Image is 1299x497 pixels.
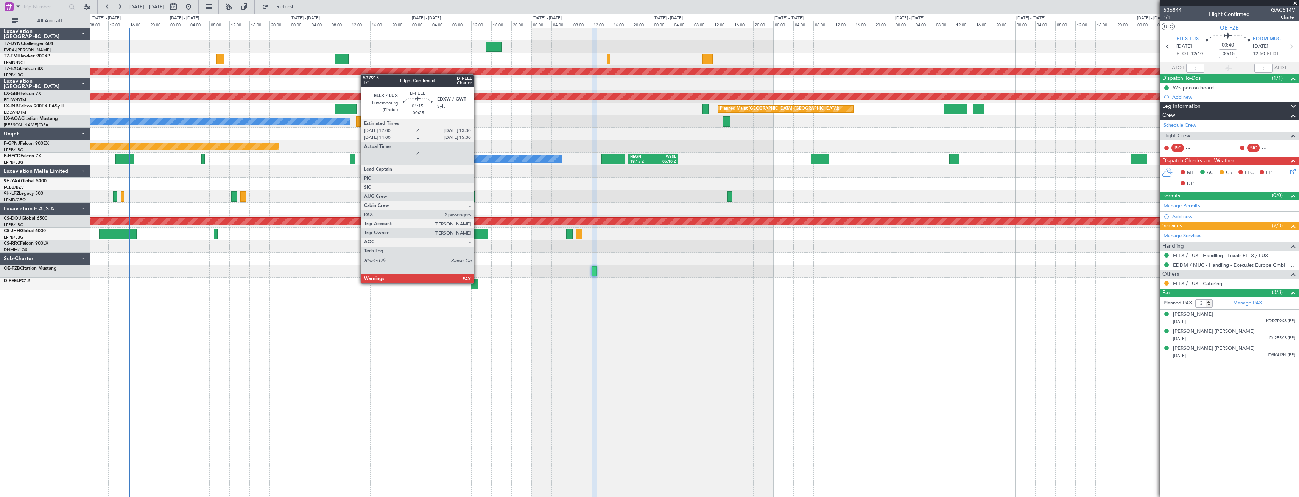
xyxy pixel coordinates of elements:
[4,191,43,196] a: 9H-LPZLegacy 500
[1162,270,1179,279] span: Others
[1172,213,1295,220] div: Add new
[23,1,67,12] input: Trip Number
[1207,169,1213,177] span: AC
[4,104,64,109] a: LX-INBFalcon 900EX EASy II
[229,21,249,28] div: 12:00
[1173,319,1186,325] span: [DATE]
[1262,144,1279,151] div: - -
[291,15,320,22] div: [DATE] - [DATE]
[1163,6,1182,14] span: 536844
[572,21,592,28] div: 08:00
[4,141,49,146] a: F-GPNJFalcon 900EX
[4,279,19,283] span: D-FEEL
[4,54,50,59] a: T7-EMIHawker 900XP
[1173,336,1186,342] span: [DATE]
[995,21,1015,28] div: 20:00
[1272,191,1283,199] span: (0/0)
[935,21,955,28] div: 08:00
[108,21,128,28] div: 12:00
[370,21,390,28] div: 16:00
[412,15,441,22] div: [DATE] - [DATE]
[1173,311,1213,318] div: [PERSON_NAME]
[149,21,169,28] div: 20:00
[874,21,894,28] div: 20:00
[533,15,562,22] div: [DATE] - [DATE]
[4,160,23,165] a: LFPB/LBG
[1268,335,1295,342] span: JDJ2E5Y3 (PP)
[1271,6,1295,14] span: GAC514V
[4,97,26,103] a: EDLW/DTM
[774,15,804,22] div: [DATE] - [DATE]
[630,159,653,165] div: 19:15 Z
[4,241,48,246] a: CS-RRCFalcon 900LX
[169,21,189,28] div: 00:00
[632,21,652,28] div: 20:00
[914,21,934,28] div: 04:00
[693,21,713,28] div: 08:00
[4,216,47,221] a: CS-DOUGlobal 6500
[4,141,20,146] span: F-GPNJ
[1162,192,1180,200] span: Permits
[733,21,753,28] div: 16:00
[4,241,20,246] span: CS-RRC
[1116,21,1136,28] div: 20:00
[1186,144,1203,151] div: - -
[290,21,310,28] div: 00:00
[4,42,21,46] span: T7-DYN
[330,21,350,28] div: 08:00
[1163,122,1196,129] a: Schedule Crew
[1162,222,1182,230] span: Services
[1272,222,1283,230] span: (2/3)
[4,229,20,233] span: CS-JHH
[367,103,439,115] div: Planned Maint [GEOGRAPHIC_DATA]
[4,279,30,283] a: D-FEELPC12
[1226,169,1232,177] span: CR
[1266,169,1272,177] span: FP
[88,21,108,28] div: 08:00
[451,21,471,28] div: 08:00
[129,21,149,28] div: 16:00
[1245,169,1254,177] span: FFC
[1253,50,1265,58] span: 12:50
[551,21,572,28] div: 04:00
[4,67,43,71] a: T7-EAGLFalcon 8X
[4,122,48,128] a: [PERSON_NAME]/QSA
[4,266,20,271] span: OE-FZB
[531,21,551,28] div: 00:00
[653,154,676,160] div: WSSL
[834,21,854,28] div: 12:00
[1233,300,1262,307] a: Manage PAX
[269,21,290,28] div: 20:00
[8,15,82,27] button: All Aircraft
[653,21,673,28] div: 00:00
[1267,352,1295,359] span: JD9K4J2N (PP)
[4,110,26,115] a: EDLW/DTM
[1162,132,1190,140] span: Flight Crew
[4,222,23,228] a: LFPB/LBG
[673,21,693,28] div: 04:00
[92,15,121,22] div: [DATE] - [DATE]
[350,21,370,28] div: 12:00
[1172,64,1184,72] span: ATOT
[270,4,302,9] span: Refresh
[4,216,22,221] span: CS-DOU
[1172,94,1295,100] div: Add new
[1247,144,1260,152] div: SIC
[1163,14,1182,20] span: 1/1
[1187,180,1194,188] span: DP
[4,147,23,153] a: LFPB/LBG
[1015,21,1035,28] div: 00:00
[170,15,199,22] div: [DATE] - [DATE]
[4,72,23,78] a: LFPB/LBG
[653,159,676,165] div: 05:10 Z
[4,191,19,196] span: 9H-LPZ
[1162,74,1201,83] span: Dispatch To-Dos
[1171,144,1184,152] div: PIC
[4,247,27,253] a: DNMM/LOS
[249,21,269,28] div: 16:00
[4,116,21,121] span: LX-AOA
[1173,328,1255,335] div: [PERSON_NAME] [PERSON_NAME]
[4,104,19,109] span: LX-INB
[1162,23,1175,30] button: UTC
[310,21,330,28] div: 04:00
